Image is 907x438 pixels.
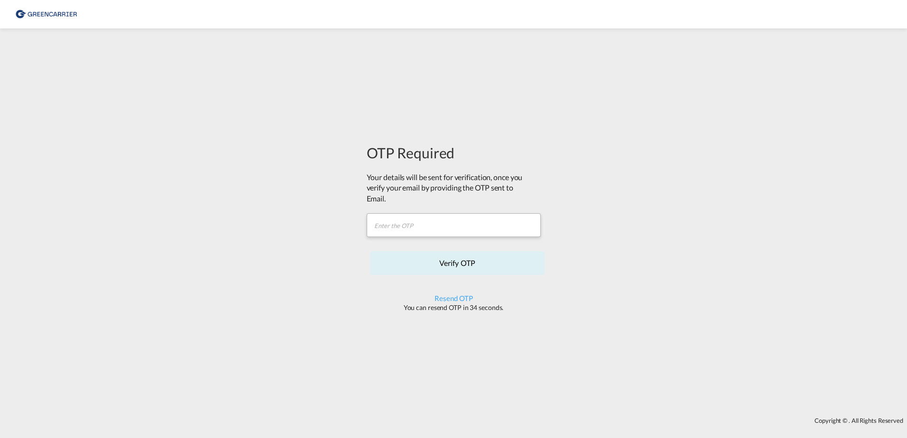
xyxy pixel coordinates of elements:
div: OTP Required [367,143,541,163]
img: 8cf206808afe11efa76fcd1e3d746489.png [14,4,78,25]
div: Your details will be sent for verification, once you verify your email by providing the OTP sent ... [367,172,523,204]
button: Verify OTP [370,251,545,275]
button: Resend OTP [435,294,473,302]
div: You can resend OTP in 34 seconds. [367,303,541,312]
input: Enter the OTP [367,213,541,237]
